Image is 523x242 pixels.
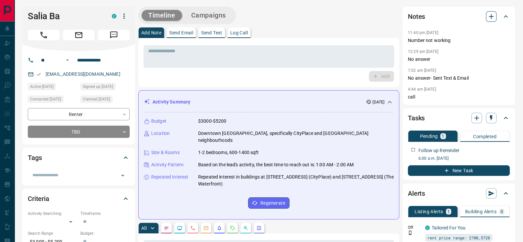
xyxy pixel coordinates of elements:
[80,230,130,236] p: Budget:
[465,209,497,214] p: Building Alerts
[408,68,436,73] p: 7:02 am [DATE]
[28,126,130,138] div: TBD
[427,234,490,241] span: rent price range: 2700,5720
[372,99,384,105] p: [DATE]
[28,193,49,204] h2: Criteria
[408,75,510,82] p: No answer- Sent Text & Email
[198,161,354,168] p: Based on the lead's activity, the best time to reach out is: 1:00 AM - 2:00 AM
[243,225,248,231] svg: Opportunities
[28,152,42,163] h2: Tags
[169,30,193,35] p: Send Email
[256,225,262,231] svg: Agent Actions
[28,83,77,92] div: Sun Oct 12 2025
[30,83,54,90] span: Active [DATE]
[473,134,497,139] p: Completed
[408,188,425,199] h2: Alerts
[83,96,110,102] span: Claimed [DATE]
[418,155,510,161] p: 6:00 a.m. [DATE]
[141,226,147,230] p: All
[151,118,166,125] p: Budget
[28,108,130,120] div: Renter
[230,30,248,35] p: Log Call
[46,71,120,77] a: [EMAIL_ADDRESS][DOMAIN_NAME]
[28,191,130,207] div: Criteria
[80,96,130,105] div: Sun Oct 12 2025
[153,99,190,105] p: Activity Summary
[118,171,127,180] button: Open
[408,110,510,126] div: Tasks
[432,225,465,230] a: Tailored For You
[64,56,71,64] button: Open
[142,10,182,21] button: Timeline
[408,87,436,92] p: 4:44 am [DATE]
[248,197,289,209] button: Regenerate
[30,96,61,102] span: Contacted [DATE]
[420,134,438,139] p: Pending
[83,83,113,90] span: Signed up [DATE]
[36,72,41,77] svg: Email Verified
[112,14,116,19] div: condos.ca
[164,225,169,231] svg: Notes
[408,185,510,201] div: Alerts
[414,209,443,214] p: Listing Alerts
[408,49,438,54] p: 12:29 am [DATE]
[190,225,196,231] svg: Calls
[144,96,394,108] div: Activity Summary[DATE]
[28,11,102,21] h1: Salia Ba
[198,118,226,125] p: $3000-$5200
[408,230,413,235] svg: Push Notification Only
[185,10,233,21] button: Campaigns
[151,130,170,137] p: Location
[408,56,510,63] p: No answer
[80,83,130,92] div: Sun Oct 12 2025
[80,211,130,217] p: Timeframe:
[151,161,184,168] p: Activity Pattern
[501,209,503,214] p: 0
[28,96,77,105] div: Tue Oct 14 2025
[408,11,425,22] h2: Notes
[28,150,130,166] div: Tags
[63,30,95,40] span: Email
[151,149,180,156] p: Size & Rooms
[28,211,77,217] p: Actively Searching:
[141,30,161,35] p: Add Note
[408,165,510,176] button: New Task
[418,147,459,154] p: Follow up Reminder
[201,30,222,35] p: Send Text
[408,113,425,123] h2: Tasks
[217,225,222,231] svg: Listing Alerts
[28,30,60,40] span: Call
[198,149,259,156] p: 1-2 bedrooms, 600-1400 sqft
[408,9,510,24] div: Notes
[408,94,510,101] p: call
[408,37,510,44] p: Number not working
[198,174,394,187] p: Repeated interest in buildings at [STREET_ADDRESS] (CityPlace) and [STREET_ADDRESS] (The Waterfront)
[198,130,394,144] p: Downtown [GEOGRAPHIC_DATA], specifically CityPlace and [GEOGRAPHIC_DATA] neighbourhoods
[151,174,188,181] p: Repeated Interest
[442,134,444,139] p: 1
[447,209,450,214] p: 1
[408,30,438,35] p: 11:40 pm [DATE]
[177,225,182,231] svg: Lead Browsing Activity
[203,225,209,231] svg: Emails
[230,225,235,231] svg: Requests
[425,225,430,230] div: condos.ca
[98,30,130,40] span: Message
[28,230,77,236] p: Search Range:
[408,224,421,230] p: Off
